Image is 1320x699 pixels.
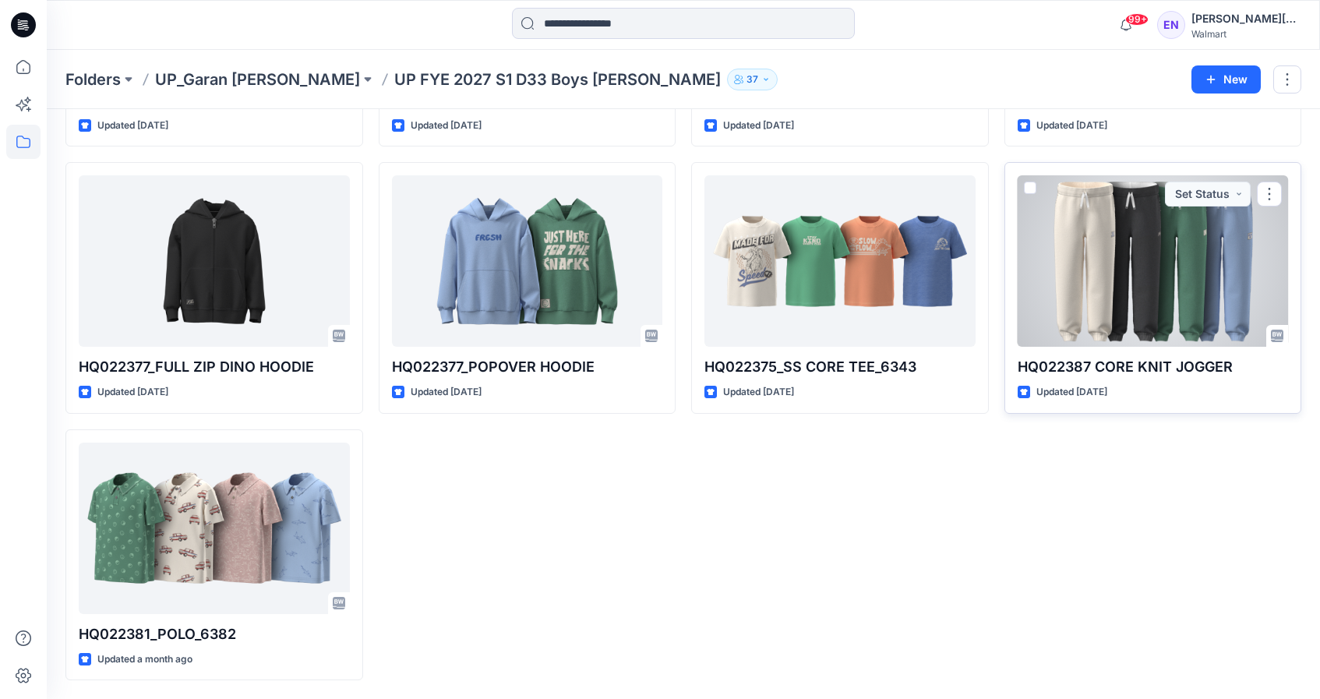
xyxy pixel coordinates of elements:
[1036,118,1107,134] p: Updated [DATE]
[1018,356,1289,378] p: HQ022387 CORE KNIT JOGGER
[1036,384,1107,401] p: Updated [DATE]
[1191,9,1301,28] div: [PERSON_NAME][DATE]
[79,443,350,614] a: HQ022381_POLO_6382
[97,651,192,668] p: Updated a month ago
[704,356,976,378] p: HQ022375_SS CORE TEE_6343
[723,118,794,134] p: Updated [DATE]
[1157,11,1185,39] div: EN
[394,69,721,90] p: UP FYE 2027 S1 D33 Boys [PERSON_NAME]
[746,71,758,88] p: 37
[392,356,663,378] p: HQ022377_POPOVER HOODIE
[723,384,794,401] p: Updated [DATE]
[1125,13,1149,26] span: 99+
[79,623,350,645] p: HQ022381_POLO_6382
[97,384,168,401] p: Updated [DATE]
[79,175,350,347] a: HQ022377_FULL ZIP DINO HOODIE
[155,69,360,90] a: UP_Garan [PERSON_NAME]
[65,69,121,90] a: Folders
[392,175,663,347] a: HQ022377_POPOVER HOODIE
[727,69,778,90] button: 37
[97,118,168,134] p: Updated [DATE]
[411,118,482,134] p: Updated [DATE]
[1191,28,1301,40] div: Walmart
[1191,65,1261,94] button: New
[411,384,482,401] p: Updated [DATE]
[79,356,350,378] p: HQ022377_FULL ZIP DINO HOODIE
[1018,175,1289,347] a: HQ022387 CORE KNIT JOGGER
[704,175,976,347] a: HQ022375_SS CORE TEE_6343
